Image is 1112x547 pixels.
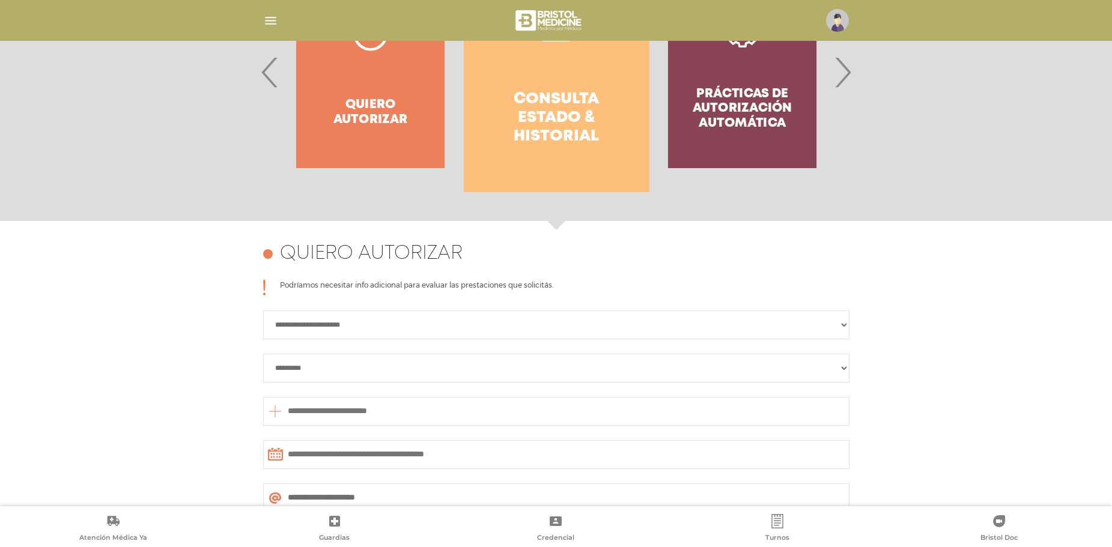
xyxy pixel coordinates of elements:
h4: Quiero autorizar [280,243,463,265]
span: Turnos [765,533,789,544]
p: Podríamos necesitar info adicional para evaluar las prestaciones que solicitás. [280,280,553,295]
span: Guardias [319,533,350,544]
span: Bristol Doc [980,533,1018,544]
a: Bristol Doc [888,514,1110,545]
img: Cober_menu-lines-white.svg [263,13,278,28]
span: Next [831,40,854,104]
a: Atención Médica Ya [2,514,224,545]
img: profile-placeholder.svg [826,9,849,32]
a: Credencial [445,514,667,545]
img: bristol-medicine-blanco.png [514,6,585,35]
span: Credencial [537,533,574,544]
span: Previous [258,40,282,104]
a: Guardias [224,514,446,545]
span: Atención Médica Ya [79,533,147,544]
a: Turnos [667,514,889,545]
h4: Consulta estado & historial [485,90,628,147]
